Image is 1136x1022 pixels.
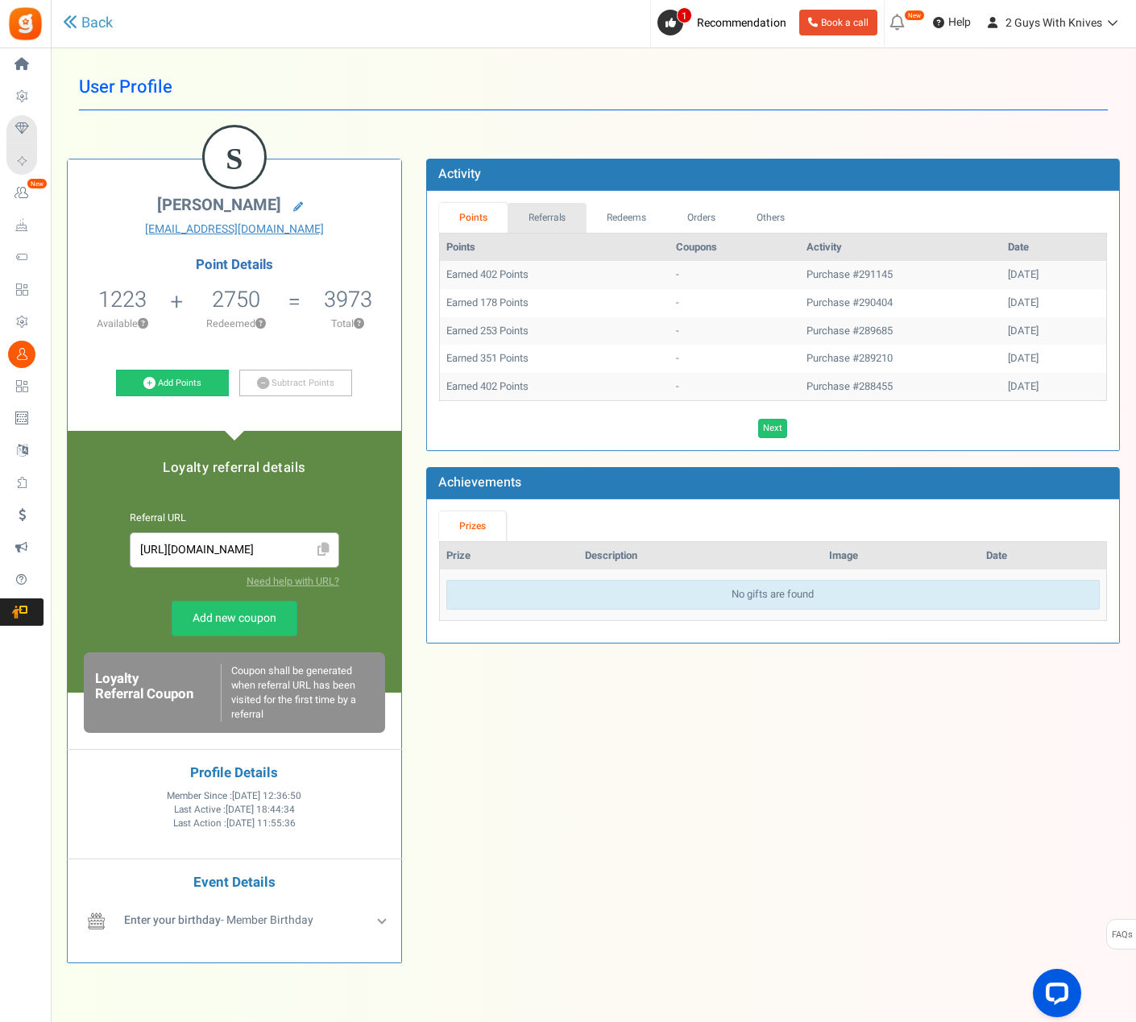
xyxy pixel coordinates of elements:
[800,261,1001,289] td: Purchase #291145
[138,319,148,329] button: ?
[823,542,980,570] th: Image
[736,203,805,233] a: Others
[440,289,670,317] td: Earned 178 Points
[800,289,1001,317] td: Purchase #290404
[438,473,521,492] b: Achievements
[799,10,877,35] a: Book a call
[670,345,800,373] td: -
[116,370,229,397] a: Add Points
[221,664,374,722] div: Coupon shall be generated when referral URL has been visited for the first time by a referral
[578,542,823,570] th: Description
[239,370,352,397] a: Subtract Points
[758,419,787,438] a: Next
[800,317,1001,345] td: Purchase #289685
[657,10,793,35] a: 1 Recommendation
[1005,14,1102,31] span: 2 Guys With Knives
[438,164,481,184] b: Activity
[670,234,800,262] th: Coupons
[232,789,301,803] span: [DATE] 12:36:50
[800,345,1001,373] td: Purchase #289210
[185,317,287,331] p: Redeemed
[80,221,389,238] a: [EMAIL_ADDRESS][DOMAIN_NAME]
[440,542,578,570] th: Prize
[587,203,667,233] a: Redeems
[84,461,385,475] h5: Loyalty referral details
[68,258,401,272] h4: Point Details
[311,536,337,565] span: Click to Copy
[76,317,169,331] p: Available
[980,542,1106,570] th: Date
[172,601,297,636] a: Add new coupon
[440,373,670,401] td: Earned 402 Points
[1008,351,1100,366] div: [DATE]
[927,10,977,35] a: Help
[670,289,800,317] td: -
[80,766,389,781] h4: Profile Details
[800,234,1001,262] th: Activity
[439,203,508,233] a: Points
[124,912,313,929] span: - Member Birthday
[1008,379,1100,395] div: [DATE]
[324,288,372,312] h5: 3973
[226,817,296,830] span: [DATE] 11:55:36
[440,345,670,373] td: Earned 351 Points
[446,580,1100,610] div: No gifts are found
[1001,234,1106,262] th: Date
[354,319,364,329] button: ?
[800,373,1001,401] td: Purchase #288455
[173,817,296,830] span: Last Action :
[255,319,266,329] button: ?
[440,317,670,345] td: Earned 253 Points
[670,317,800,345] td: -
[205,127,264,190] figcaption: S
[80,875,389,891] h4: Event Details
[1008,324,1100,339] div: [DATE]
[247,574,339,589] a: Need help with URL?
[157,193,281,217] span: [PERSON_NAME]
[6,180,44,207] a: New
[95,672,221,714] h6: Loyalty Referral Coupon
[1008,267,1100,283] div: [DATE]
[27,178,48,189] em: New
[98,283,147,316] span: 1223
[677,7,692,23] span: 1
[670,261,800,289] td: -
[226,803,295,817] span: [DATE] 18:44:34
[508,203,587,233] a: Referrals
[667,203,736,233] a: Orders
[1008,296,1100,311] div: [DATE]
[79,64,1108,110] h1: User Profile
[904,10,925,21] em: New
[124,912,221,929] b: Enter your birthday
[167,789,301,803] span: Member Since :
[303,317,393,331] p: Total
[1111,920,1133,950] span: FAQs
[670,373,800,401] td: -
[7,6,44,42] img: Gratisfaction
[130,513,339,524] h6: Referral URL
[440,261,670,289] td: Earned 402 Points
[440,234,670,262] th: Points
[697,14,786,31] span: Recommendation
[944,14,971,31] span: Help
[439,511,507,541] a: Prizes
[212,288,260,312] h5: 2750
[174,803,295,817] span: Last Active :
